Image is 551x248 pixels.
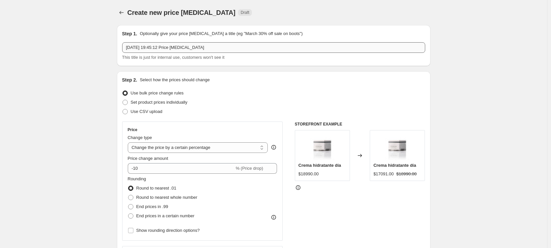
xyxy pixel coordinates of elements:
[136,228,200,233] span: Show rounding direction options?
[128,163,234,174] input: -15
[309,134,335,160] img: HidroKDiaCaja23_80x.jpg
[136,213,194,218] span: End prices in a certain number
[136,204,168,209] span: End prices in .99
[122,30,137,37] h2: Step 1.
[128,127,137,132] h3: Price
[295,122,425,127] h6: STOREFRONT EXAMPLE
[128,135,152,140] span: Change type
[298,171,319,177] div: $18990.00
[236,166,263,171] span: % (Price drop)
[122,77,137,83] h2: Step 2.
[136,195,197,200] span: Round to nearest whole number
[140,77,210,83] p: Select how the prices should change
[241,10,249,15] span: Draft
[117,8,126,17] button: Price change jobs
[384,134,411,160] img: HidroKDiaCaja23_80x.jpg
[131,90,184,95] span: Use bulk price change rules
[128,176,146,181] span: Rounding
[373,163,416,168] span: Crema hidratante día
[140,30,302,37] p: Optionally give your price [MEDICAL_DATA] a title (eg "March 30% off sale on boots")
[122,42,425,53] input: 30% off holiday sale
[373,171,394,177] div: $17091.00
[131,109,162,114] span: Use CSV upload
[127,9,236,16] span: Create new price [MEDICAL_DATA]
[122,55,224,60] span: This title is just for internal use, customers won't see it
[136,186,176,191] span: Round to nearest .01
[131,100,188,105] span: Set product prices individually
[128,156,168,161] span: Price change amount
[298,163,341,168] span: Crema hidratante día
[270,144,277,151] div: help
[396,171,417,177] strike: $18990.00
